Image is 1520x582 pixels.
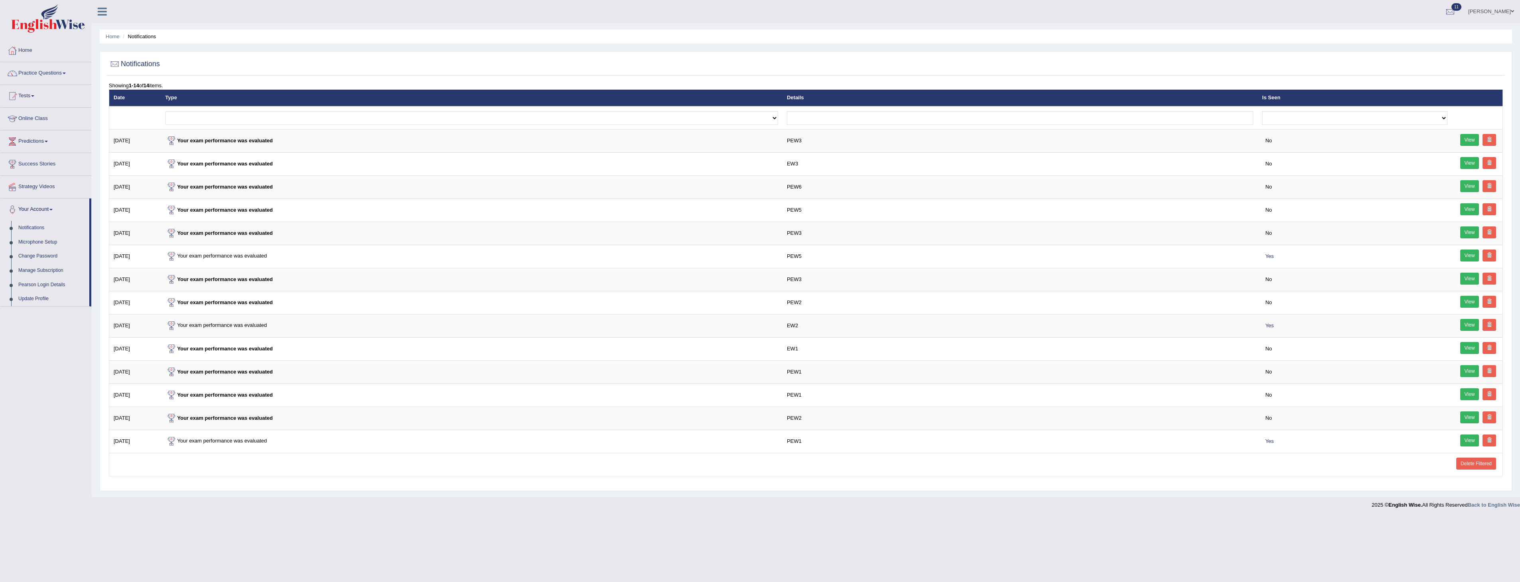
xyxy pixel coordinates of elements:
[0,62,91,82] a: Practice Questions
[1451,3,1461,11] span: 11
[1262,94,1280,100] a: Is Seen
[109,407,161,430] td: [DATE]
[161,430,783,453] td: Your exam performance was evaluated
[109,58,160,70] h2: Notifications
[783,222,1258,245] td: PEW3
[165,184,273,190] strong: Your exam performance was evaluated
[783,245,1258,268] td: PEW5
[109,82,1503,89] div: Showing of items.
[783,129,1258,152] td: PEW3
[783,430,1258,453] td: PEW1
[1262,437,1277,445] span: Yes
[1262,298,1275,307] span: No
[109,337,161,360] td: [DATE]
[114,94,125,100] a: Date
[1262,368,1275,376] span: No
[15,221,89,235] a: Notifications
[1372,497,1520,509] div: 2025 © All Rights Reserved
[15,263,89,278] a: Manage Subscription
[1460,365,1479,377] a: View
[1483,319,1496,331] a: Delete
[109,222,161,245] td: [DATE]
[109,129,161,152] td: [DATE]
[1483,203,1496,215] a: Delete
[1262,159,1275,168] span: No
[15,292,89,306] a: Update Profile
[144,83,149,88] b: 14
[1468,502,1520,508] strong: Back to English Wise
[1262,275,1275,283] span: No
[1388,502,1422,508] strong: English Wise.
[109,430,161,453] td: [DATE]
[109,314,161,337] td: [DATE]
[165,94,177,100] a: Type
[1262,321,1277,330] span: Yes
[165,230,273,236] strong: Your exam performance was evaluated
[15,249,89,263] a: Change Password
[165,161,273,167] strong: Your exam performance was evaluated
[1483,250,1496,262] a: Delete
[1483,342,1496,354] a: Delete
[783,383,1258,407] td: PEW1
[783,314,1258,337] td: EW2
[1460,203,1479,215] a: View
[787,94,804,100] a: Details
[106,33,120,39] a: Home
[1460,411,1479,423] a: View
[1483,411,1496,423] a: Delete
[1262,344,1275,353] span: No
[1262,229,1275,237] span: No
[1460,180,1479,192] a: View
[0,153,91,173] a: Success Stories
[1483,273,1496,285] a: Delete
[1483,134,1496,146] a: Delete
[783,291,1258,314] td: PEW2
[783,152,1258,175] td: EW3
[783,360,1258,383] td: PEW1
[1262,414,1275,422] span: No
[1460,226,1479,238] a: View
[783,175,1258,199] td: PEW6
[0,199,89,218] a: Your Account
[1460,319,1479,331] a: View
[109,175,161,199] td: [DATE]
[1483,180,1496,192] a: Delete
[0,108,91,128] a: Online Class
[0,39,91,59] a: Home
[1460,296,1479,308] a: View
[1456,458,1496,470] a: Delete Filtered
[165,415,273,421] strong: Your exam performance was evaluated
[783,199,1258,222] td: PEW5
[165,392,273,398] strong: Your exam performance was evaluated
[129,83,139,88] b: 1-14
[121,33,156,40] li: Notifications
[1262,183,1275,191] span: No
[1483,388,1496,400] a: Delete
[109,383,161,407] td: [DATE]
[1262,136,1275,145] span: No
[783,337,1258,360] td: EW1
[1460,250,1479,262] a: View
[1483,226,1496,238] a: Delete
[165,346,273,352] strong: Your exam performance was evaluated
[1483,365,1496,377] a: Delete
[109,291,161,314] td: [DATE]
[0,130,91,150] a: Predictions
[1483,435,1496,446] a: Delete
[1460,134,1479,146] a: View
[1483,296,1496,308] a: Delete
[165,138,273,144] strong: Your exam performance was evaluated
[1262,252,1277,260] span: Yes
[783,268,1258,291] td: PEW3
[1460,388,1479,400] a: View
[109,268,161,291] td: [DATE]
[1483,157,1496,169] a: Delete
[1460,273,1479,285] a: View
[15,235,89,250] a: Microphone Setup
[109,245,161,268] td: [DATE]
[109,152,161,175] td: [DATE]
[161,245,783,268] td: Your exam performance was evaluated
[109,199,161,222] td: [DATE]
[165,207,273,213] strong: Your exam performance was evaluated
[109,360,161,383] td: [DATE]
